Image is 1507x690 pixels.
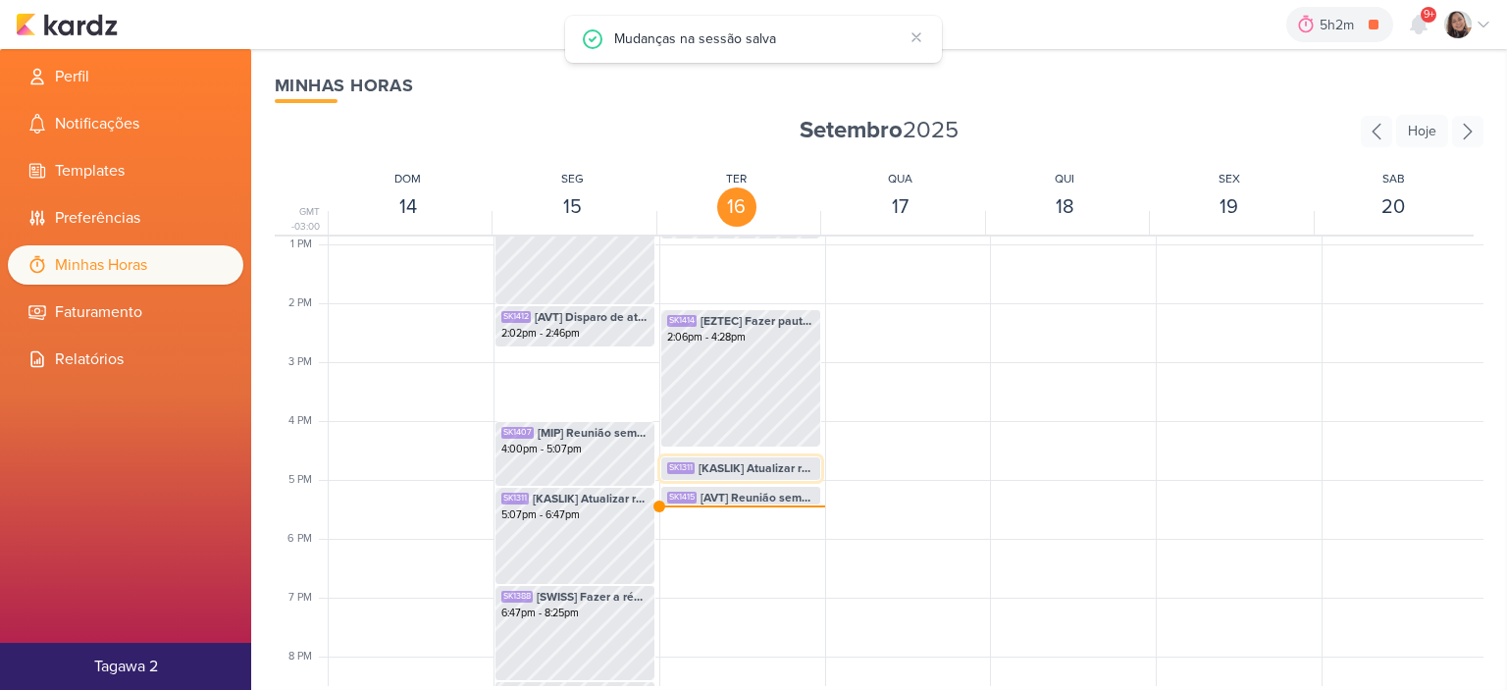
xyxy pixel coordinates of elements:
div: Hoje [1396,115,1448,147]
div: 5h2m [1320,15,1360,35]
span: [EZTEC] Fazer pauta de Eztec [701,312,814,330]
div: 4:36pm - 5:01pm [667,477,814,493]
div: SK1414 [667,315,697,327]
div: 16 [717,187,756,227]
div: DOM [394,170,421,187]
div: Minhas Horas [275,73,1483,99]
div: SK1311 [667,462,695,474]
div: Mudanças na sessão salva [614,27,903,49]
div: SEG [561,170,584,187]
div: SK1407 [501,427,534,439]
div: 14 [389,187,428,227]
div: 7 PM [288,590,324,607]
div: SK1311 [501,493,529,504]
div: 6 PM [287,531,324,548]
div: SAB [1382,170,1405,187]
div: 5 PM [288,472,324,489]
img: Sharlene Khoury [1444,11,1472,38]
span: [KASLIK] Atualizar relatório de leads que o [PERSON_NAME] pediu [699,459,814,477]
div: SK1415 [667,492,697,504]
strong: Setembro [800,116,903,144]
div: 15 [552,187,592,227]
div: GMT -03:00 [275,205,324,235]
div: QUI [1055,170,1074,187]
div: 20 [1374,187,1413,227]
div: 18 [1045,187,1084,227]
div: 4 PM [288,413,324,430]
div: 5:07pm - 6:47pm [501,507,649,523]
div: SK1388 [501,591,533,603]
li: Notificações [8,104,243,143]
div: SK1412 [501,311,531,323]
span: 9+ [1424,7,1434,23]
span: [MIP] Reunião semanal - 16h as 17:30hs [538,424,649,442]
div: 3 PM [288,354,324,371]
div: TER [726,170,747,187]
div: 8 PM [288,649,324,665]
span: [AVT] Disparo de atualização de obras - SETEMBRO [535,308,649,326]
div: 17 [881,187,920,227]
span: [SWISS] Fazer a régua de compradores (Com base no que foi apresentado pelo cliente) [537,588,649,606]
span: 2025 [800,115,959,146]
div: QUA [888,170,912,187]
div: 2:06pm - 4:28pm [667,330,814,345]
img: kardz.app [16,13,118,36]
div: 1 PM [290,237,324,253]
li: Perfil [8,57,243,96]
div: 6:47pm - 8:25pm [501,606,649,621]
div: SEX [1219,170,1240,187]
li: Preferências [8,198,243,238]
div: 2 PM [288,295,324,312]
li: Faturamento [8,292,243,332]
span: [KASLIK] Atualizar relatório de leads que o [PERSON_NAME] pediu [533,490,649,507]
li: Minhas Horas [8,245,243,285]
li: Relatórios [8,340,243,379]
div: 19 [1210,187,1249,227]
li: Templates [8,151,243,190]
div: 4:00pm - 5:07pm [501,442,649,457]
div: 2:02pm - 2:46pm [501,326,649,342]
span: [AVT] Reunião semanal - 17 as 18hs [701,489,814,506]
